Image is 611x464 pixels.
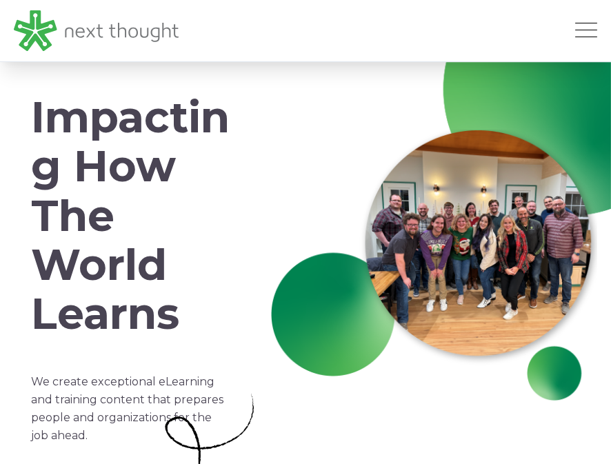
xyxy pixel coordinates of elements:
[31,91,230,340] span: Impacting How The World Learns
[267,130,597,405] img: NTGroup
[14,10,179,52] img: LG - NextThought Logo
[575,23,597,39] button: Open Mobile Menu
[31,375,223,442] span: We create exceptional eLearning and training content that prepares people and organizations for t...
